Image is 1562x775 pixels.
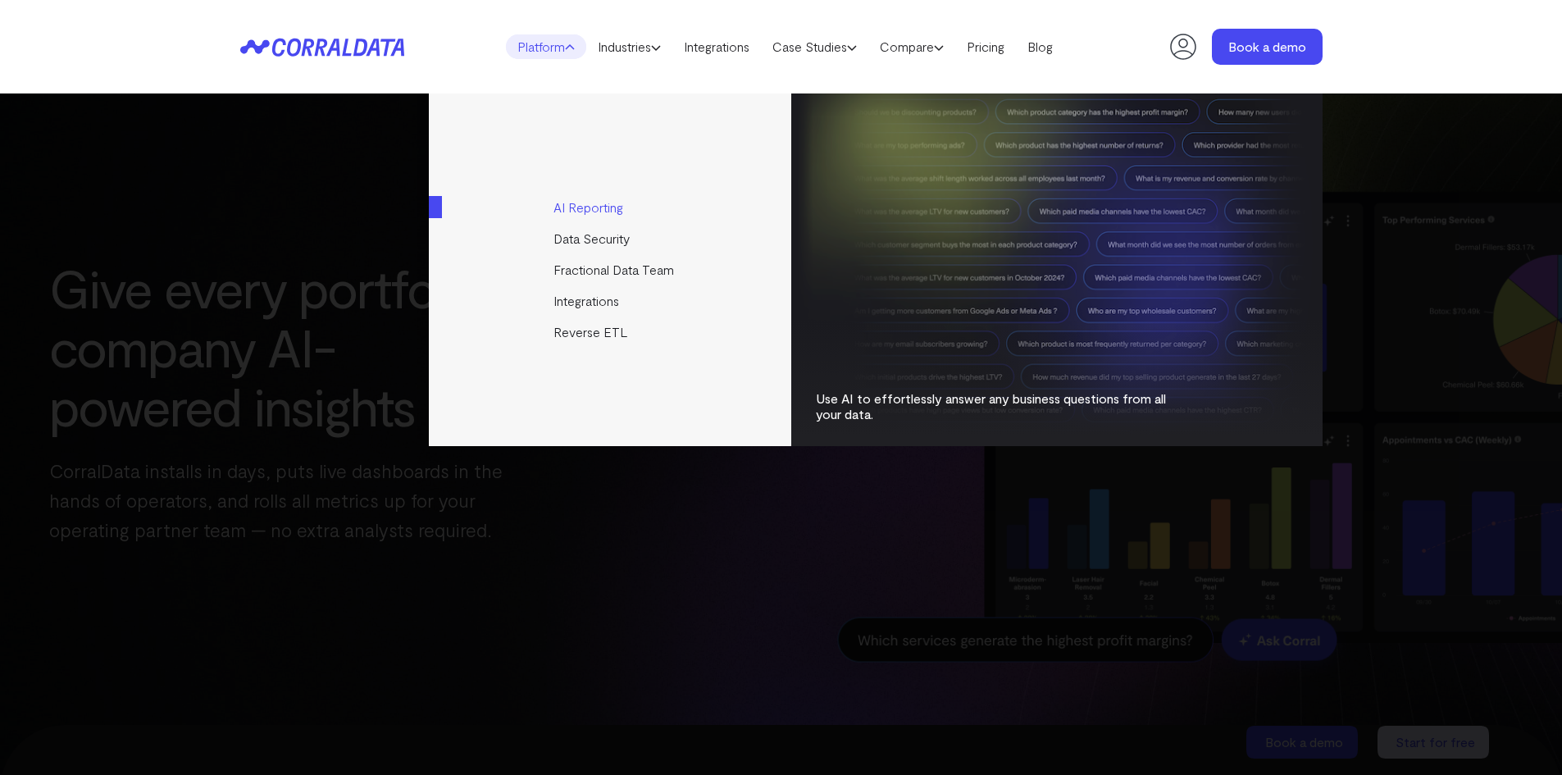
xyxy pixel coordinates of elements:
a: AI Reporting [429,192,794,223]
a: Pricing [955,34,1016,59]
a: Integrations [429,285,794,317]
a: Fractional Data Team [429,254,794,285]
a: Industries [586,34,672,59]
a: Integrations [672,34,761,59]
a: Book a demo [1212,29,1323,65]
a: Case Studies [761,34,868,59]
a: Blog [1016,34,1064,59]
p: Use AI to effortlessly answer any business questions from all your data. [816,390,1185,422]
a: Compare [868,34,955,59]
a: Platform [506,34,586,59]
a: Data Security [429,223,794,254]
a: Reverse ETL [429,317,794,348]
